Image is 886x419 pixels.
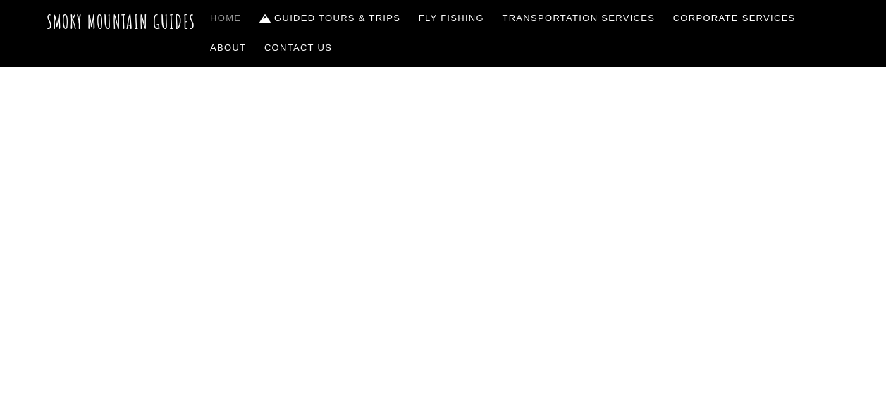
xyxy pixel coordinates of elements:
span: Smoky Mountain Guides [35,200,852,260]
a: Guided Tours & Trips [254,4,406,33]
span: The ONLY one-stop, full Service Guide Company for the Gatlinburg and [GEOGRAPHIC_DATA] side of th... [35,260,852,380]
a: Contact Us [259,33,338,63]
a: Smoky Mountain Guides [47,10,196,33]
a: Corporate Services [667,4,801,33]
a: About [204,33,252,63]
a: Transportation Services [497,4,660,33]
a: Home [204,4,247,33]
a: Fly Fishing [413,4,490,33]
